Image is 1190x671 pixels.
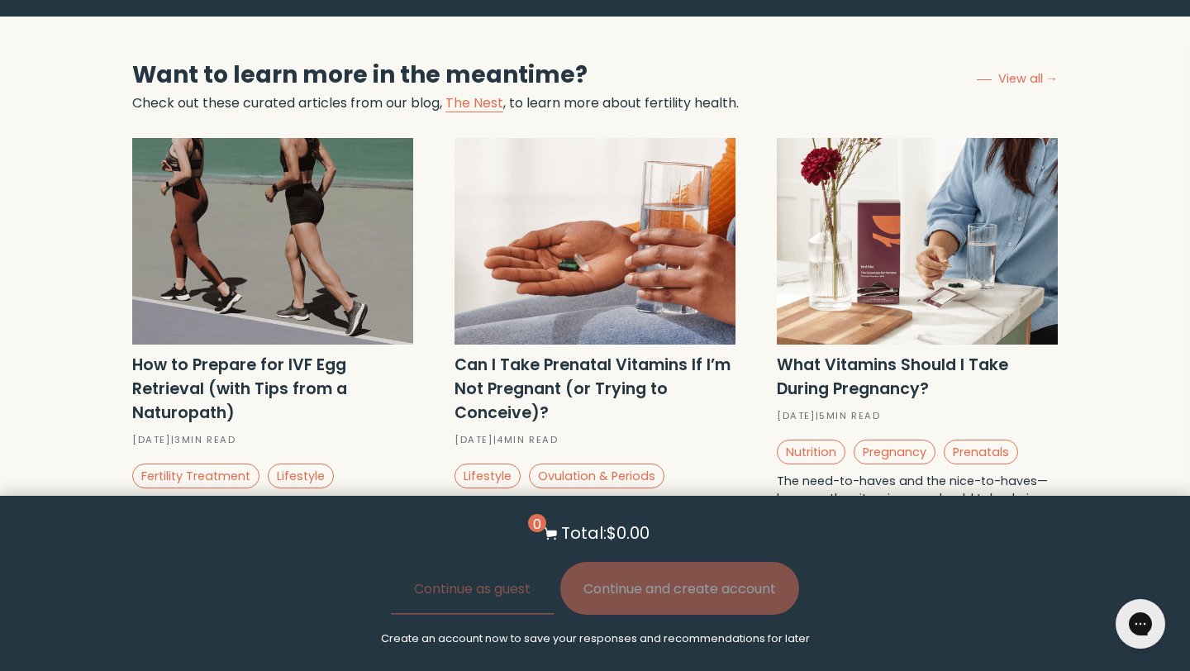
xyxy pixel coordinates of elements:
a: Prenatals [944,440,1018,464]
a: Nutrition [777,440,845,464]
a: The Nest [445,93,503,112]
p: The need-to-haves and the nice-to-haves—here are the vitamins you should take during pregnancy [777,473,1058,525]
a: Pregnancy [854,440,935,464]
a: Fertility Treatment [132,464,259,488]
a: Lifestyle [268,464,334,488]
div: [DATE] | 3 min read [132,433,413,447]
a: Lifestyle [455,464,521,488]
h2: Want to learn more in the meantime? [132,58,739,93]
button: Continue as guest [391,562,554,615]
p: Total: $0.00 [561,521,650,545]
span: 0 [528,514,546,532]
strong: How to Prepare for IVF Egg Retrieval (with Tips from a Naturopath) [132,354,347,424]
iframe: Gorgias live chat messenger [1107,593,1173,654]
strong: What Vitamins Should I Take During Pregnancy? [777,354,1008,400]
p: Check out these curated articles from our blog, , to learn more about fertility health. [132,93,739,113]
button: Continue and create account [560,562,799,615]
strong: Can I Take Prenatal Vitamins If I’m Not Pregnant (or Trying to Conceive)? [455,354,731,424]
a: Ovulation & Periods [529,464,664,488]
div: [DATE] | 5 min read [777,409,1058,423]
img: Can you take a prenatal even if you're not pregnant? [455,138,735,345]
div: [DATE] | 4 min read [455,433,735,447]
a: View all → [977,70,1058,88]
img: How to prep for IVF with tips from an ND [132,138,413,345]
p: Create an account now to save your responses and recommendations for later [381,631,810,646]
